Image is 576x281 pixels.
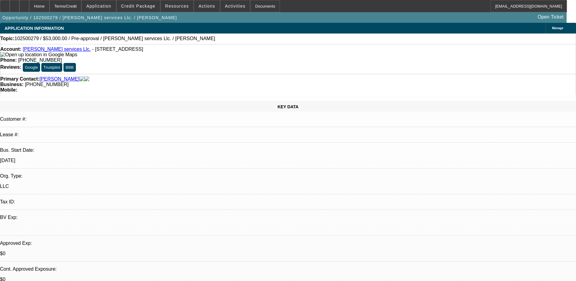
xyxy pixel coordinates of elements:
[2,15,177,20] span: Opportunity / 102500279 / [PERSON_NAME] services Llc. / [PERSON_NAME]
[161,0,193,12] button: Resources
[552,26,563,30] span: Manage
[23,63,40,72] button: Google
[23,47,91,52] a: [PERSON_NAME] services Llc.
[0,76,39,82] strong: Primary Contact:
[41,63,62,72] button: Trustpilot
[194,0,220,12] button: Actions
[84,76,89,82] img: linkedin-icon.png
[63,63,76,72] button: BBB
[0,36,15,41] strong: Topic:
[82,0,116,12] button: Application
[278,104,298,109] span: KEY DATA
[0,47,21,52] strong: Account:
[0,57,17,63] strong: Phone:
[39,76,80,82] a: [PERSON_NAME]
[0,82,23,87] strong: Business:
[80,76,84,82] img: facebook-icon.png
[0,52,77,57] img: Open up location in Google Maps
[18,57,62,63] span: [PHONE_NUMBER]
[220,0,250,12] button: Activities
[225,4,246,9] span: Activities
[535,12,566,22] a: Open Ticket
[25,82,69,87] span: [PHONE_NUMBER]
[86,4,111,9] span: Application
[0,64,21,70] strong: Reviews:
[15,36,215,41] span: 102500279 / $53,000.00 / Pre-approval / [PERSON_NAME] services Llc. / [PERSON_NAME]
[199,4,215,9] span: Actions
[92,47,143,52] span: - [STREET_ADDRESS]
[121,4,155,9] span: Credit Package
[165,4,189,9] span: Resources
[0,52,77,57] a: View Google Maps
[5,26,64,31] span: APPLICATION INFORMATION
[0,87,17,92] strong: Mobile:
[117,0,160,12] button: Credit Package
